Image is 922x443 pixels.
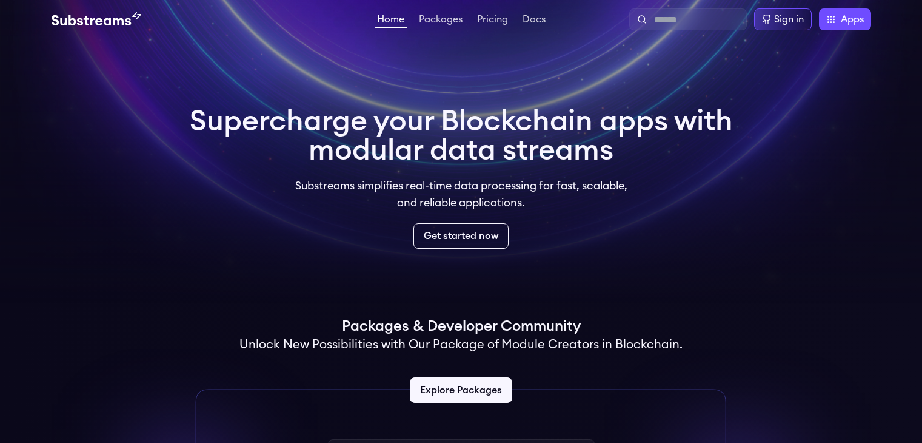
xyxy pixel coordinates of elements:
[774,12,804,27] div: Sign in
[52,12,141,27] img: Substream's logo
[754,8,812,30] a: Sign in
[287,177,636,211] p: Substreams simplifies real-time data processing for fast, scalable, and reliable applications.
[475,15,510,27] a: Pricing
[375,15,407,28] a: Home
[413,223,509,249] a: Get started now
[190,107,733,165] h1: Supercharge your Blockchain apps with modular data streams
[841,12,864,27] span: Apps
[239,336,683,353] h2: Unlock New Possibilities with Our Package of Module Creators in Blockchain.
[342,317,581,336] h1: Packages & Developer Community
[416,15,465,27] a: Packages
[410,377,512,403] a: Explore Packages
[520,15,548,27] a: Docs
